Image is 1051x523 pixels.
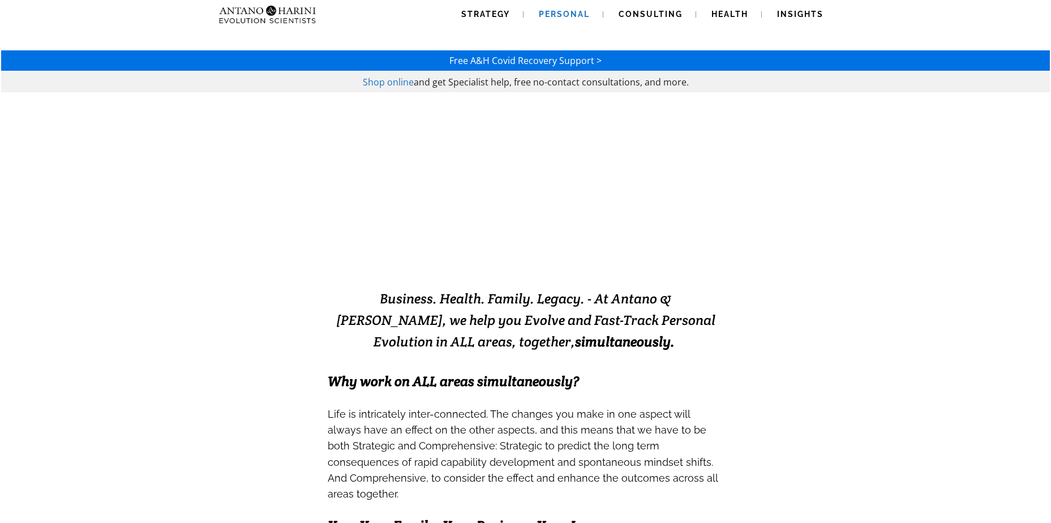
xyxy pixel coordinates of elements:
a: Free A&H Covid Recovery Support > [449,54,602,67]
b: simultaneously. [575,333,675,350]
span: Health [711,10,748,19]
span: Strategy [461,10,510,19]
span: Life is intricately inter-connected. The changes you make in one aspect will always have an effec... [328,408,718,500]
span: Business. Health. Family. Legacy. - At Antano & [PERSON_NAME], we help you Evolve and Fast-Track ... [336,290,715,350]
span: Consulting [619,10,683,19]
span: Personal [539,10,590,19]
span: and get Specialist help, free no-contact consultations, and more. [414,76,689,88]
span: Why work on ALL areas simultaneously? [328,372,579,390]
span: Insights [777,10,823,19]
strong: EXCELLENCE [509,236,660,264]
strong: EVOLVING [391,236,509,264]
a: Shop online [363,76,414,88]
